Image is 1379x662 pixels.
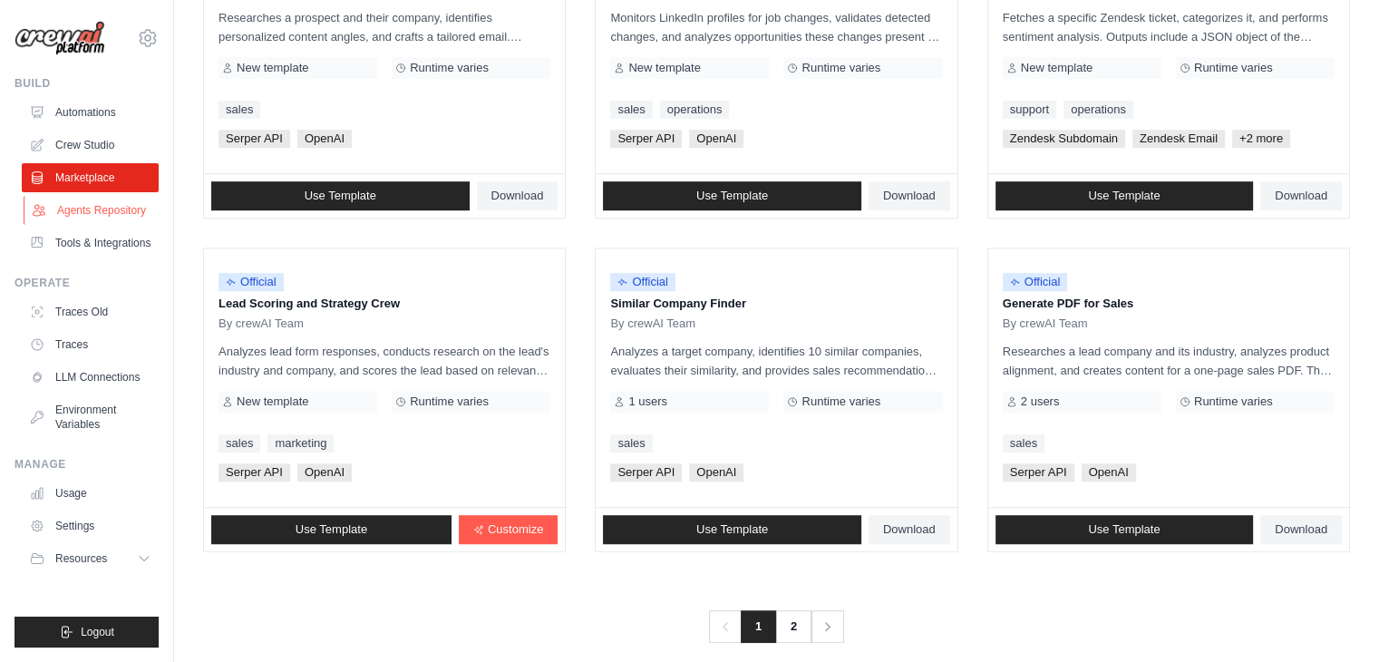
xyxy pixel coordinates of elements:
span: Official [219,273,284,291]
span: Serper API [219,463,290,482]
span: Use Template [696,522,768,537]
span: Runtime varies [801,61,880,75]
a: Download [1260,181,1342,210]
span: 2 users [1021,394,1060,409]
p: Researches a prospect and their company, identifies personalized content angles, and crafts a tai... [219,8,550,46]
span: Runtime varies [410,61,489,75]
span: OpenAI [1082,463,1136,482]
span: Serper API [610,130,682,148]
p: Similar Company Finder [610,295,942,313]
span: New template [1021,61,1093,75]
a: Use Template [603,181,861,210]
span: Download [491,189,544,203]
span: Serper API [610,463,682,482]
a: Tools & Integrations [22,229,159,258]
span: Use Template [1088,522,1160,537]
span: Use Template [296,522,367,537]
span: OpenAI [689,130,743,148]
span: OpenAI [689,463,743,482]
a: 2 [775,610,811,643]
a: Download [869,181,950,210]
a: Traces [22,330,159,359]
span: OpenAI [297,130,352,148]
p: Researches a lead company and its industry, analyzes product alignment, and creates content for a... [1003,342,1335,380]
span: Resources [55,551,107,566]
span: Customize [488,522,543,537]
span: Use Template [305,189,376,203]
span: New template [237,394,308,409]
a: Traces Old [22,297,159,326]
p: Fetches a specific Zendesk ticket, categorizes it, and performs sentiment analysis. Outputs inclu... [1003,8,1335,46]
span: Runtime varies [1194,394,1273,409]
div: Operate [15,276,159,290]
span: Logout [81,625,114,639]
img: Logo [15,21,105,56]
a: sales [219,101,260,119]
a: Use Template [995,181,1254,210]
span: Download [883,522,936,537]
span: By crewAI Team [610,316,695,331]
a: Marketplace [22,163,159,192]
span: +2 more [1232,130,1290,148]
span: Runtime varies [410,394,489,409]
a: Use Template [211,181,470,210]
a: Agents Repository [24,196,160,225]
span: Serper API [1003,463,1074,482]
span: OpenAI [297,463,352,482]
a: Usage [22,479,159,508]
span: Official [610,273,675,291]
a: Use Template [995,515,1254,544]
p: Generate PDF for Sales [1003,295,1335,313]
a: sales [219,434,260,453]
div: Build [15,76,159,91]
a: marketing [267,434,334,453]
a: Automations [22,98,159,127]
a: Download [477,181,558,210]
span: Use Template [1088,189,1160,203]
button: Resources [22,544,159,573]
span: Official [1003,273,1068,291]
a: Crew Studio [22,131,159,160]
span: By crewAI Team [219,316,304,331]
span: Download [883,189,936,203]
a: sales [1003,434,1044,453]
p: Analyzes lead form responses, conducts research on the lead's industry and company, and scores th... [219,342,550,380]
span: Serper API [219,130,290,148]
span: By crewAI Team [1003,316,1088,331]
p: Analyzes a target company, identifies 10 similar companies, evaluates their similarity, and provi... [610,342,942,380]
a: operations [1063,101,1133,119]
span: 1 [741,610,776,643]
a: Download [869,515,950,544]
span: Zendesk Subdomain [1003,130,1125,148]
a: sales [610,101,652,119]
a: Download [1260,515,1342,544]
span: New template [237,61,308,75]
span: 1 users [628,394,667,409]
span: Runtime varies [1194,61,1273,75]
nav: Pagination [709,610,844,643]
a: Use Template [211,515,452,544]
span: New template [628,61,700,75]
a: operations [660,101,730,119]
a: support [1003,101,1056,119]
div: Manage [15,457,159,472]
a: sales [610,434,652,453]
a: Use Template [603,515,861,544]
span: Download [1275,189,1327,203]
a: LLM Connections [22,363,159,392]
p: Lead Scoring and Strategy Crew [219,295,550,313]
button: Logout [15,617,159,647]
span: Download [1275,522,1327,537]
a: Environment Variables [22,395,159,439]
span: Zendesk Email [1132,130,1225,148]
span: Use Template [696,189,768,203]
p: Monitors LinkedIn profiles for job changes, validates detected changes, and analyzes opportunitie... [610,8,942,46]
a: Settings [22,511,159,540]
span: Runtime varies [801,394,880,409]
a: Customize [459,515,558,544]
